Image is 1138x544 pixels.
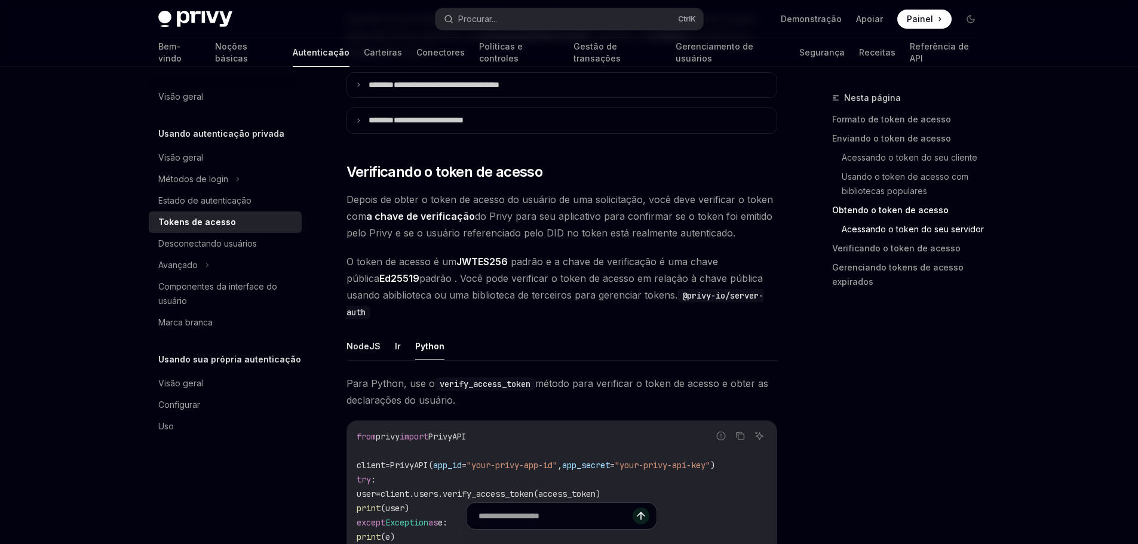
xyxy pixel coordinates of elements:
[462,460,467,471] span: =
[215,38,278,67] a: Noções básicas
[149,276,302,312] a: Componentes da interface do usuário
[842,148,990,167] a: Acessando o token do seu cliente
[691,14,696,23] font: K
[357,431,376,442] span: from
[842,220,990,239] a: Acessando o token do seu servidor
[158,354,301,364] font: Usando sua própria autenticação
[832,239,990,258] a: Verificando o token de acesso
[832,205,949,215] font: Obtendo o token de acesso
[158,421,174,431] font: Uso
[573,38,661,67] a: Gestão de transações
[458,14,497,24] font: Procurar...
[832,201,990,220] a: Obtendo o token de acesso
[842,167,990,201] a: Usando o token de acesso com bibliotecas populares
[158,174,228,184] font: Métodos de login
[346,193,773,222] font: Depois de obter o token de acesso do usuário de uma solicitação, você deve verificar o token com
[158,238,257,248] font: Desconectando usuários
[633,508,649,524] button: Enviar mensagem
[832,129,990,148] a: Enviando o token de acesso
[416,38,465,67] a: Conectores
[371,474,376,485] span: :
[346,377,435,389] font: Para Python, use o
[713,428,729,444] button: Relatar código incorreto
[478,256,508,268] a: ES256
[435,377,535,391] code: verify_access_token
[832,114,951,124] font: Formato de token de acesso
[859,38,895,67] a: Receitas
[158,217,236,227] font: Tokens de acesso
[158,41,182,63] font: Bem-vindo
[907,14,933,24] font: Painel
[456,256,478,268] a: JWT
[910,41,969,63] font: Referência de API
[158,399,200,410] font: Configurar
[844,93,901,103] font: Nesta página
[832,133,951,143] font: Enviando o token de acesso
[293,38,349,67] a: Autenticação
[346,256,456,268] font: O token de acesso é um
[395,332,401,360] button: Ir
[678,14,691,23] font: Ctrl
[832,258,990,291] a: Gerenciando tokens de acesso expirados
[781,13,842,25] a: Demonstração
[433,460,462,471] span: app_id
[376,488,381,499] span: =
[832,262,964,287] font: Gerenciando tokens de acesso expirados
[842,224,984,234] font: Acessando o token do seu servidor
[388,289,677,301] font: biblioteca ou uma biblioteca de terceiros para gerenciar tokens.
[158,195,251,205] font: Estado de autenticação
[158,128,284,139] font: Usando autenticação privada
[573,41,621,63] font: Gestão de transações
[416,47,465,57] font: Conectores
[158,91,203,102] font: Visão geral
[357,488,376,499] span: user
[149,190,302,211] a: Estado de autenticação
[364,47,402,57] font: Carteiras
[158,152,203,162] font: Visão geral
[710,460,715,471] span: )
[149,416,302,437] a: Uso
[676,38,785,67] a: Gerenciamento de usuários
[832,110,990,129] a: Formato de token de acesso
[562,460,610,471] span: app_secret
[676,41,753,63] font: Gerenciamento de usuários
[346,332,381,360] button: NodeJS
[751,428,767,444] button: Pergunte à IA
[856,14,883,24] font: Apoiar
[842,152,977,162] font: Acessando o token do seu cliente
[149,211,302,233] a: Tokens de acesso
[158,38,201,67] a: Bem-vindo
[376,431,400,442] span: privy
[215,41,248,63] font: Noções básicas
[859,47,895,57] font: Receitas
[385,460,390,471] span: =
[357,474,371,485] span: try
[379,272,419,285] a: Ed25519
[435,8,703,30] button: Procurar...CtrlK
[610,460,615,471] span: =
[149,394,302,416] a: Configurar
[799,47,845,57] font: Segurança
[366,210,475,222] font: a chave de verificação
[842,171,971,196] font: Usando o token de acesso com bibliotecas populares
[346,341,381,351] font: NodeJS
[781,14,842,24] font: Demonstração
[346,377,768,406] font: método para verificar o token de acesso e obter as declarações do usuário.
[856,13,883,25] a: Apoiar
[158,260,198,270] font: Avançado
[415,341,444,351] font: Python
[799,38,845,67] a: Segurança
[910,38,980,67] a: Referência de API
[346,289,763,319] code: @privy-io/server-auth
[467,460,557,471] span: "your-privy-app-id"
[428,431,467,442] span: PrivyAPI
[395,341,401,351] font: Ir
[149,86,302,107] a: Visão geral
[346,272,763,301] font: padrão . Você pode verificar o token de acesso em relação à chave pública usando a
[615,460,710,471] span: "your-privy-api-key"
[390,460,433,471] span: PrivyAPI(
[149,373,302,394] a: Visão geral
[346,256,718,284] font: padrão e a chave de verificação é uma chave pública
